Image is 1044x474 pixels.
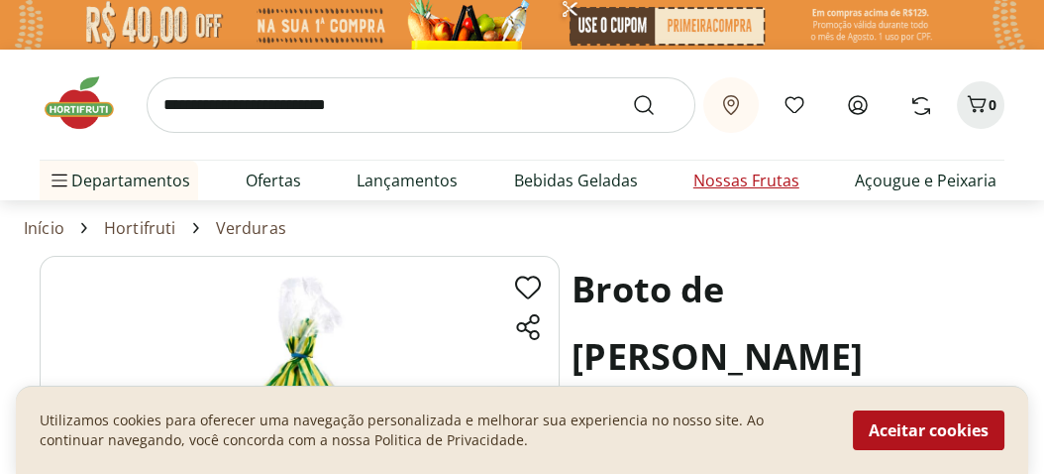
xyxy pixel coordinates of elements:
[514,169,638,192] a: Bebidas Geladas
[48,157,190,204] span: Departamentos
[357,169,458,192] a: Lançamentos
[853,411,1004,450] button: Aceitar cookies
[48,157,71,204] button: Menu
[40,73,139,133] img: Hortifruti
[957,81,1004,129] button: Carrinho
[24,219,64,237] a: Início
[693,169,799,192] a: Nossas Frutas
[855,169,996,192] a: Açougue e Peixaria
[216,219,286,237] a: Verduras
[632,93,679,117] button: Submit Search
[989,95,996,114] span: 0
[246,169,301,192] a: Ofertas
[147,77,695,133] input: search
[572,256,1004,391] h1: Broto de [PERSON_NAME]
[104,219,176,237] a: Hortifruti
[40,411,829,450] p: Utilizamos cookies para oferecer uma navegação personalizada e melhorar sua experiencia no nosso ...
